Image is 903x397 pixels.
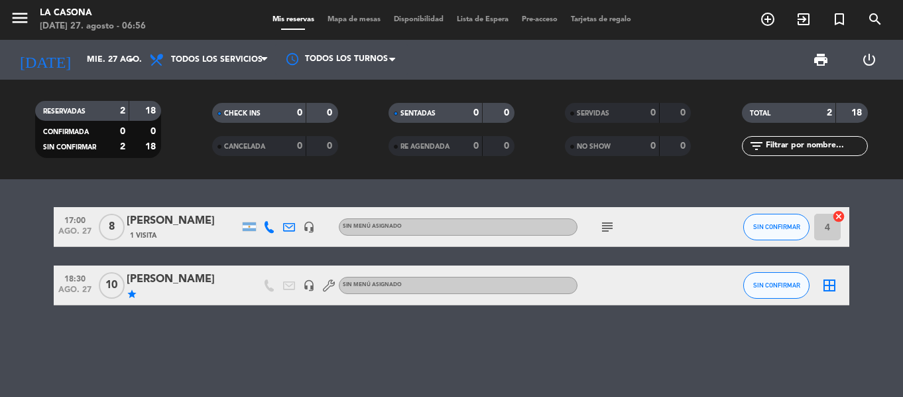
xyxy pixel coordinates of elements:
span: Disponibilidad [387,16,450,23]
span: Todos los servicios [171,55,263,64]
span: ago. 27 [58,227,91,242]
i: turned_in_not [831,11,847,27]
strong: 0 [504,141,512,151]
i: exit_to_app [796,11,812,27]
span: RE AGENDADA [400,143,450,150]
div: [PERSON_NAME] [127,212,239,230]
span: SERVIDAS [577,110,609,117]
button: menu [10,8,30,33]
strong: 0 [680,108,688,118]
strong: 0 [473,141,479,151]
strong: 0 [297,141,302,151]
i: search [867,11,883,27]
strong: 0 [473,108,479,118]
span: NO SHOW [577,143,611,150]
i: arrow_drop_down [123,52,139,68]
span: SIN CONFIRMAR [753,223,800,230]
i: add_circle_outline [760,11,776,27]
span: 18:30 [58,270,91,285]
strong: 18 [145,106,158,116]
div: [PERSON_NAME] [127,271,239,288]
button: SIN CONFIRMAR [743,214,810,240]
strong: 0 [327,108,335,118]
i: headset_mic [303,279,315,291]
span: TOTAL [750,110,770,117]
span: SIN CONFIRMAR [43,144,96,151]
strong: 18 [145,142,158,151]
i: cancel [832,210,845,223]
button: SIN CONFIRMAR [743,272,810,299]
span: CANCELADA [224,143,265,150]
span: SENTADAS [400,110,436,117]
strong: 2 [827,108,832,118]
div: LOG OUT [845,40,894,80]
span: 17:00 [58,212,91,227]
div: [DATE] 27. agosto - 06:56 [40,20,146,33]
strong: 0 [150,127,158,136]
span: CHECK INS [224,110,261,117]
span: Lista de Espera [450,16,515,23]
span: 8 [99,214,125,240]
span: 10 [99,272,125,299]
strong: 0 [327,141,335,151]
strong: 0 [297,108,302,118]
span: print [813,52,829,68]
span: CONFIRMADA [43,129,89,135]
input: Filtrar por nombre... [764,139,867,153]
strong: 0 [680,141,688,151]
i: border_all [821,278,837,293]
i: menu [10,8,30,28]
span: 1 Visita [130,230,156,241]
span: Sin menú asignado [343,282,402,287]
i: [DATE] [10,45,80,74]
div: La Casona [40,7,146,20]
span: SIN CONFIRMAR [753,281,800,289]
strong: 0 [650,108,656,118]
i: power_settings_new [861,52,877,68]
i: headset_mic [303,221,315,233]
strong: 18 [851,108,865,118]
i: filter_list [749,138,764,154]
span: Mis reservas [266,16,321,23]
strong: 2 [120,106,125,116]
span: Sin menú asignado [343,224,402,229]
span: ago. 27 [58,285,91,301]
span: Pre-acceso [515,16,564,23]
span: Tarjetas de regalo [564,16,638,23]
i: star [127,289,137,299]
strong: 2 [120,142,125,151]
i: subject [599,219,615,235]
strong: 0 [504,108,512,118]
strong: 0 [650,141,656,151]
span: RESERVADAS [43,108,86,115]
strong: 0 [120,127,125,136]
span: Mapa de mesas [321,16,387,23]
